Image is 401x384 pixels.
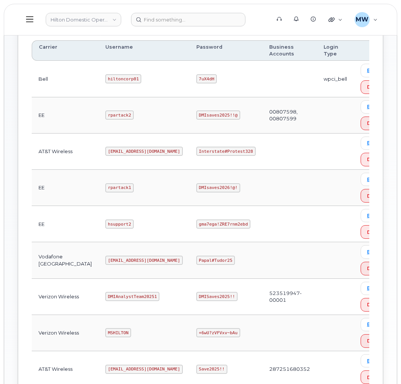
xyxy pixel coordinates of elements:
div: Quicklinks [323,12,348,27]
th: Carrier [32,40,99,61]
code: hsupport2 [105,220,134,229]
button: Delete [361,262,391,275]
td: EE [32,206,99,242]
a: Edit [361,282,383,295]
code: MSHILTON [105,328,131,337]
span: Delete [367,265,384,272]
span: Delete [367,120,384,127]
a: Edit [361,64,383,77]
span: Delete [367,156,384,163]
code: DMIsaves2026!@! [196,183,240,192]
td: AT&T Wireless [32,134,99,170]
button: Delete [361,370,391,384]
code: +6wU?zVFVxv~bAu [196,328,240,337]
td: Vodafone [GEOGRAPHIC_DATA] [32,242,99,278]
span: Delete [367,83,384,91]
a: Edit [361,354,383,367]
span: Delete [367,374,384,381]
th: Username [99,40,190,61]
td: EE [32,170,99,206]
code: DMIAnalystTeam20251 [105,292,159,301]
button: Delete [361,298,391,312]
a: Hilton Domestic Operating Company Inc [46,13,121,26]
code: 7uX4dH [196,74,217,83]
a: Edit [361,318,383,331]
iframe: Messenger Launcher [368,351,395,378]
span: Delete [367,337,384,344]
td: EE [32,97,99,134]
code: gma7ega!ZRE7rnm2ebd [196,220,250,229]
th: Business Accounts [262,40,317,61]
a: Edit [361,100,383,114]
span: MW [356,15,369,24]
code: [EMAIL_ADDRESS][DOMAIN_NAME] [105,365,183,374]
span: Delete [367,192,384,200]
button: Delete [361,225,391,239]
code: [EMAIL_ADDRESS][DOMAIN_NAME] [105,256,183,265]
code: Interstate#Protest328 [196,147,256,156]
th: Password [190,40,262,61]
code: DMIsaves2025!!@ [196,111,240,120]
div: Marissa Weiss [349,12,383,27]
span: Delete [367,229,384,236]
code: [EMAIL_ADDRESS][DOMAIN_NAME] [105,147,183,156]
a: Edit [361,245,383,258]
button: Delete [361,334,391,348]
button: Delete [361,117,391,130]
th: Login Type [317,40,354,61]
td: Verizon Wireless [32,315,99,351]
td: 523519947-00001 [262,279,317,315]
code: rpartack2 [105,111,134,120]
a: Edit [361,173,383,186]
td: Verizon Wireless [32,279,99,315]
span: Delete [367,301,384,308]
input: Find something... [131,13,245,26]
code: DMISaves2025!! [196,292,238,301]
a: Edit [361,137,383,150]
td: wpci_bell [317,61,354,97]
code: rpartack1 [105,183,134,192]
code: Papal#Tudor25 [196,256,235,265]
td: Bell [32,61,99,97]
button: Delete [361,80,391,94]
button: Delete [361,153,391,166]
code: hiltoncorp01 [105,74,141,83]
button: Delete [361,189,391,203]
td: 00807598, 00807599 [262,97,317,134]
code: Save2025!! [196,365,227,374]
a: Edit [361,209,383,222]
